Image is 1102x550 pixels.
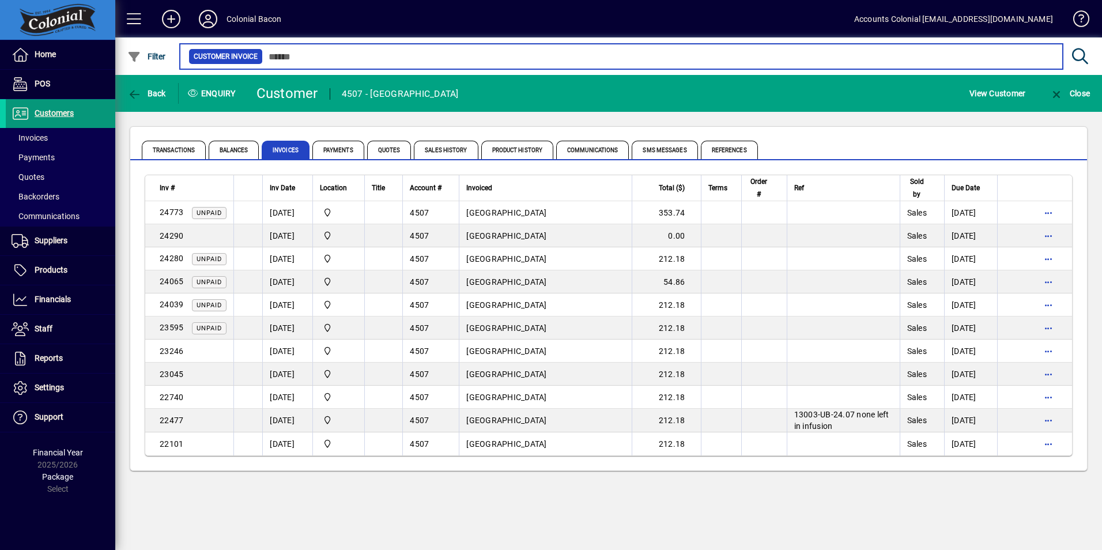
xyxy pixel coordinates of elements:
[632,293,701,317] td: 212.18
[466,277,546,287] span: [GEOGRAPHIC_DATA]
[6,344,115,373] a: Reports
[410,393,429,402] span: 4507
[6,128,115,148] a: Invoices
[160,323,183,332] span: 23595
[197,255,222,263] span: Unpaid
[262,432,312,455] td: [DATE]
[944,247,997,270] td: [DATE]
[6,315,115,344] a: Staff
[1039,435,1058,453] button: More options
[6,227,115,255] a: Suppliers
[410,231,429,240] span: 4507
[632,363,701,386] td: 212.18
[944,363,997,386] td: [DATE]
[127,89,166,98] span: Back
[262,409,312,432] td: [DATE]
[659,182,685,194] span: Total ($)
[6,374,115,402] a: Settings
[33,448,83,457] span: Financial Year
[907,254,927,263] span: Sales
[209,141,259,159] span: Balances
[466,370,546,379] span: [GEOGRAPHIC_DATA]
[632,247,701,270] td: 212.18
[262,201,312,224] td: [DATE]
[124,46,169,67] button: Filter
[12,153,55,162] span: Payments
[320,299,357,311] span: Provida
[466,439,546,449] span: [GEOGRAPHIC_DATA]
[907,277,927,287] span: Sales
[367,141,412,159] span: Quotes
[153,9,190,29] button: Add
[632,317,701,340] td: 212.18
[466,254,546,263] span: [GEOGRAPHIC_DATA]
[632,386,701,409] td: 212.18
[115,83,179,104] app-page-header-button: Back
[1039,342,1058,360] button: More options
[6,40,115,69] a: Home
[749,175,779,201] div: Order #
[466,182,625,194] div: Invoiced
[320,368,357,381] span: Provida
[907,393,927,402] span: Sales
[320,206,357,219] span: Provida
[907,300,927,310] span: Sales
[127,52,166,61] span: Filter
[907,175,927,201] span: Sold by
[160,182,227,194] div: Inv #
[708,182,727,194] span: Terms
[35,265,67,274] span: Products
[6,187,115,206] a: Backorders
[320,182,357,194] div: Location
[944,386,997,409] td: [DATE]
[907,208,927,217] span: Sales
[639,182,695,194] div: Total ($)
[372,182,395,194] div: Title
[190,9,227,29] button: Profile
[262,293,312,317] td: [DATE]
[907,175,937,201] div: Sold by
[1050,89,1090,98] span: Close
[6,206,115,226] a: Communications
[35,79,50,88] span: POS
[410,323,429,333] span: 4507
[410,277,429,287] span: 4507
[262,247,312,270] td: [DATE]
[1039,250,1058,268] button: More options
[124,83,169,104] button: Back
[907,439,927,449] span: Sales
[1039,365,1058,383] button: More options
[270,182,305,194] div: Inv Date
[1039,388,1058,406] button: More options
[466,323,546,333] span: [GEOGRAPHIC_DATA]
[6,70,115,99] a: POS
[1039,411,1058,430] button: More options
[1065,2,1088,40] a: Knowledge Base
[262,386,312,409] td: [DATE]
[312,141,364,159] span: Payments
[632,409,701,432] td: 212.18
[967,83,1028,104] button: View Customer
[794,410,889,431] span: 13003-UB-24.07 none left in infusion
[410,208,429,217] span: 4507
[12,212,80,221] span: Communications
[372,182,385,194] span: Title
[944,270,997,293] td: [DATE]
[197,278,222,286] span: Unpaid
[952,182,990,194] div: Due Date
[632,141,697,159] span: SMS Messages
[35,412,63,421] span: Support
[466,182,492,194] span: Invoiced
[410,254,429,263] span: 4507
[410,346,429,356] span: 4507
[12,133,48,142] span: Invoices
[320,438,357,450] span: Provida
[160,300,183,309] span: 24039
[410,300,429,310] span: 4507
[262,141,310,159] span: Invoices
[35,295,71,304] span: Financials
[160,208,183,217] span: 24773
[481,141,554,159] span: Product History
[35,324,52,333] span: Staff
[227,10,281,28] div: Colonial Bacon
